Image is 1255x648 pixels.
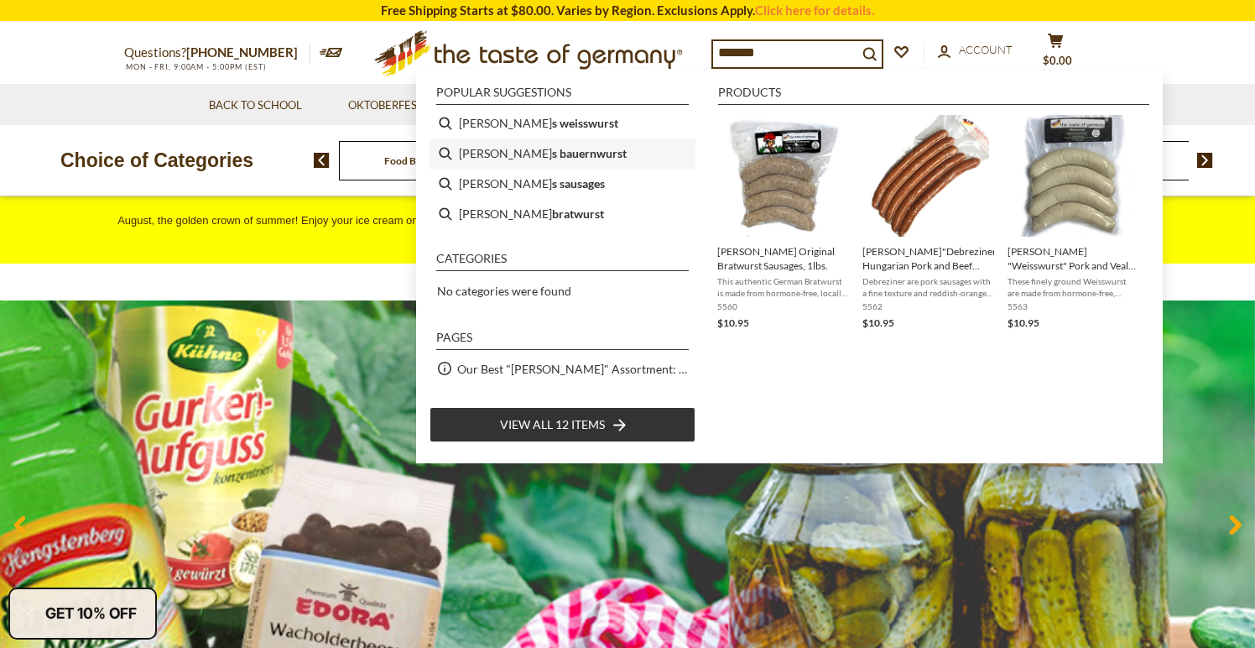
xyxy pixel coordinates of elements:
span: This authentic German Bratwurst is made from hormone-free, locally-sourced mix of pork and beef, ... [717,275,849,299]
span: $0.00 [1043,54,1072,67]
li: Binkert’s Original Bratwurst Sausages, 1lbs. [711,108,856,338]
b: s sausages [552,174,605,193]
a: Food By Category [384,154,464,167]
a: Back to School [209,97,302,115]
li: Popular suggestions [436,86,689,105]
img: previous arrow [314,153,330,168]
li: Products [718,86,1149,105]
li: Categories [436,253,689,271]
span: August, the golden crown of summer! Enjoy your ice cream on a sun-drenched afternoon with unique ... [117,214,1138,248]
a: Click here for details. [755,3,874,18]
span: [PERSON_NAME] Original Bratwurst Sausages, 1lbs. [717,244,849,273]
a: Oktoberfest [348,97,435,115]
span: No categories were found [437,284,571,298]
span: [PERSON_NAME] "Weisswurst" Pork and Veal Sausages, 1lbs. [1008,244,1139,273]
b: bratwurst [552,204,604,223]
span: MON - FRI, 9:00AM - 5:00PM (EST) [124,62,267,71]
span: $10.95 [717,316,749,329]
li: Binkert's"Debreziner" Hungarian Pork and Beef Sausages, 1lbs. [856,108,1001,338]
div: Instant Search Results [416,71,1163,463]
span: 5563 [1008,300,1139,312]
span: 5562 [862,300,994,312]
img: next arrow [1197,153,1213,168]
li: Binkert's "Weisswurst" Pork and Veal Sausages, 1lbs. [1001,108,1146,338]
span: $10.95 [1008,316,1039,329]
p: Questions? [124,42,310,64]
span: $10.95 [862,316,894,329]
span: View all 12 items [500,415,605,434]
a: [PERSON_NAME] Original Bratwurst Sausages, 1lbs.This authentic German Bratwurst is made from horm... [717,115,849,332]
button: $0.00 [1030,33,1081,75]
span: 5560 [717,300,849,312]
li: Our Best "[PERSON_NAME]" Assortment: 33 Choices For The Grillabend [430,353,695,384]
li: Pages [436,332,689,350]
a: [PERSON_NAME] "Weisswurst" Pork and Veal Sausages, 1lbs.These finely ground Weisswurst are made f... [1008,115,1139,332]
a: Account [938,41,1013,60]
li: binkerts sausages [430,169,695,199]
a: Our Best "[PERSON_NAME]" Assortment: 33 Choices For The Grillabend [457,359,689,379]
a: [PERSON_NAME]"Debreziner" Hungarian Pork and Beef Sausages, 1lbs.Debreziner are pork sausages wit... [862,115,994,332]
span: These finely ground Weisswurst are made from hormone-free, locally-sourced veal and pork, expertl... [1008,275,1139,299]
li: View all 12 items [430,407,695,442]
a: [PHONE_NUMBER] [186,44,298,60]
span: Debreziner are pork sausages with a fine texture and reddish-orange color. The name originated fr... [862,275,994,299]
li: binkerts weisswurst [430,108,695,138]
span: Account [959,43,1013,56]
li: binkerts bauernwurst [430,138,695,169]
b: s bauernwurst [552,144,627,163]
li: binkert bratwurst [430,199,695,229]
b: s weisswurst [552,113,618,133]
span: [PERSON_NAME]"Debreziner" Hungarian Pork and Beef Sausages, 1lbs. [862,244,994,273]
